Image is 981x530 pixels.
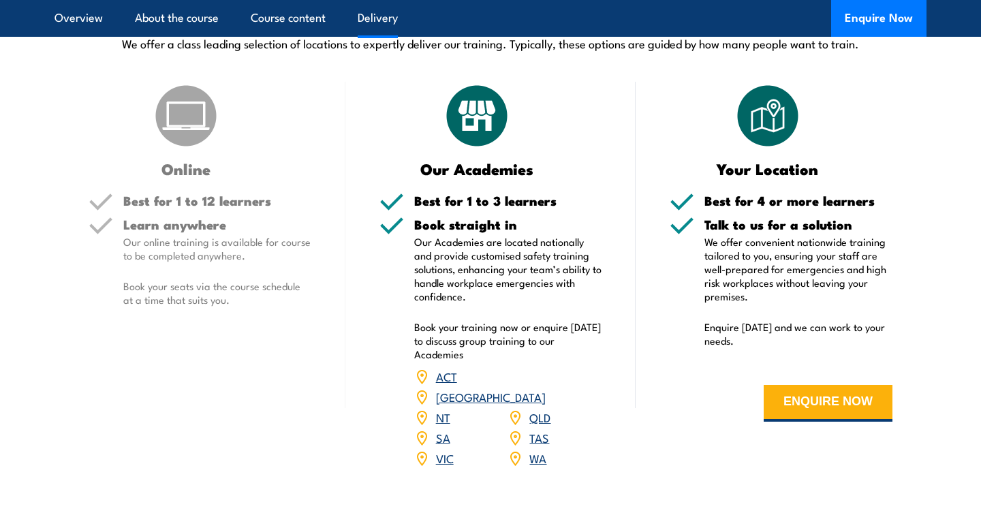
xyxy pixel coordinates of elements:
a: ACT [436,368,457,384]
p: Book your seats via the course schedule at a time that suits you. [123,279,311,307]
a: SA [436,429,450,446]
a: NT [436,409,450,425]
a: VIC [436,450,454,466]
p: We offer convenient nationwide training tailored to you, ensuring your staff are well-prepared fo... [704,235,892,303]
button: ENQUIRE NOW [764,385,892,422]
p: We offer a class leading selection of locations to expertly deliver our training. Typically, thes... [54,35,926,51]
h5: Learn anywhere [123,218,311,231]
h3: Our Academies [379,161,575,176]
a: WA [529,450,546,466]
p: Book your training now or enquire [DATE] to discuss group training to our Academies [414,320,602,361]
h5: Best for 1 to 12 learners [123,194,311,207]
p: Our online training is available for course to be completed anywhere. [123,235,311,262]
h3: Your Location [670,161,865,176]
h3: Online [89,161,284,176]
p: Our Academies are located nationally and provide customised safety training solutions, enhancing ... [414,235,602,303]
h5: Best for 1 to 3 learners [414,194,602,207]
h5: Talk to us for a solution [704,218,892,231]
a: TAS [529,429,549,446]
h5: Best for 4 or more learners [704,194,892,207]
h5: Book straight in [414,218,602,231]
a: QLD [529,409,550,425]
p: Enquire [DATE] and we can work to your needs. [704,320,892,347]
a: [GEOGRAPHIC_DATA] [436,388,546,405]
